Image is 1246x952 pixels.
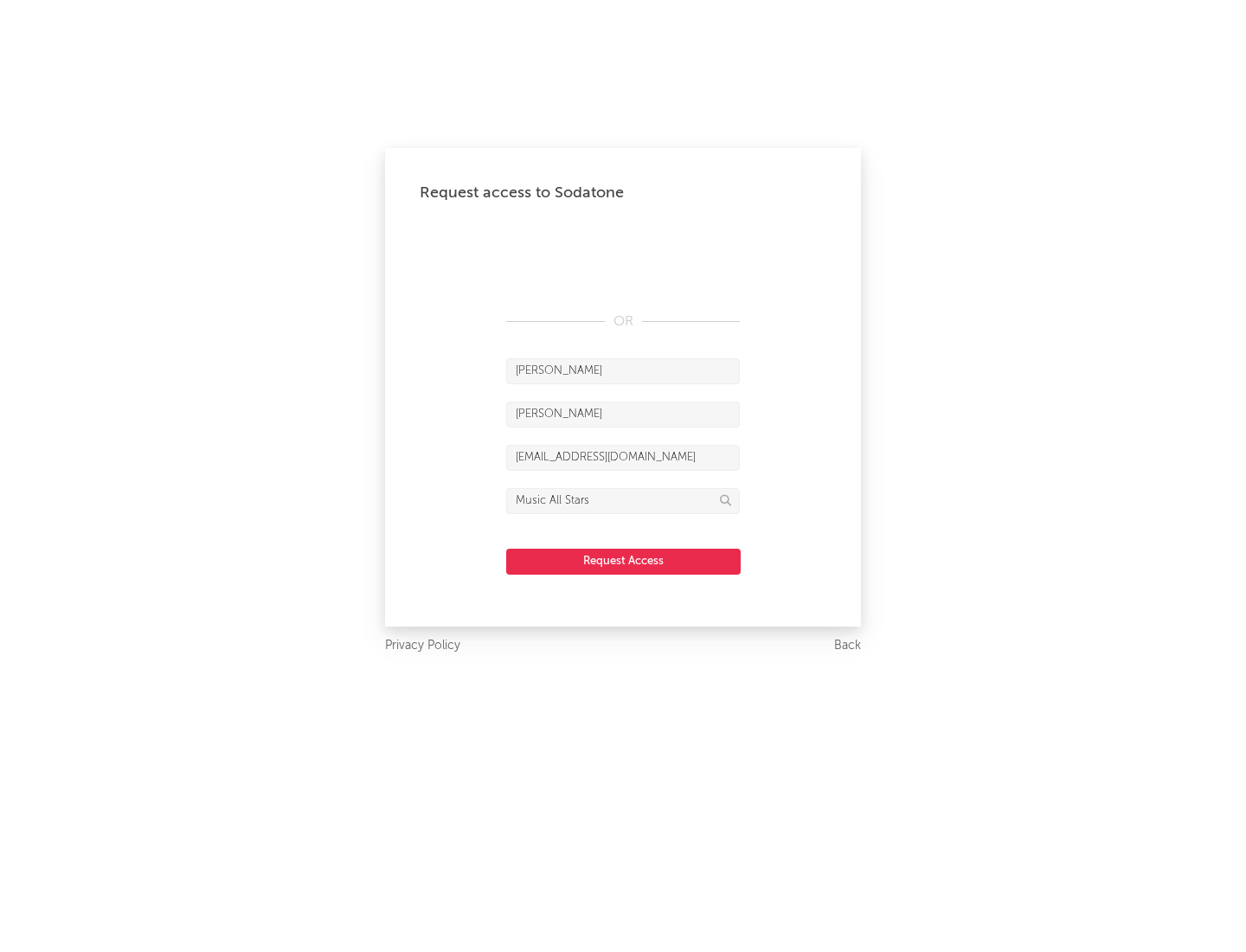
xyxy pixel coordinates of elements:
a: Back [834,635,861,657]
div: OR [506,312,740,332]
input: Division [506,488,740,514]
a: Privacy Policy [385,635,460,657]
button: Request Access [506,549,741,575]
input: First Name [506,358,740,384]
div: Request access to Sodatone [420,183,826,203]
input: Last Name [506,402,740,428]
input: Email [506,445,740,471]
